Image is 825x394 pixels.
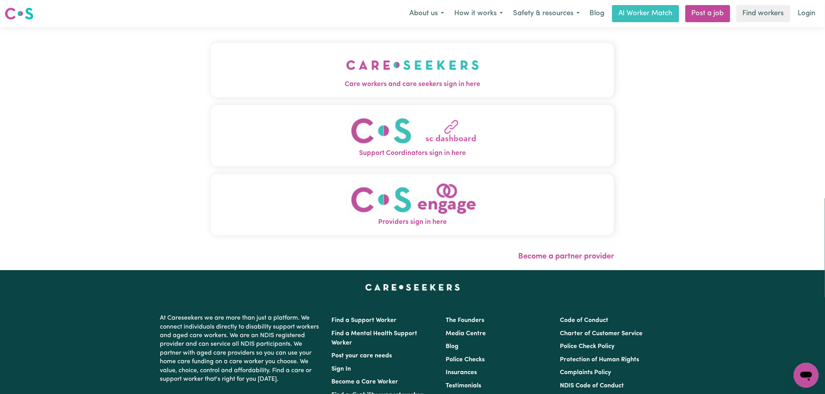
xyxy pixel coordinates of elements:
[560,317,609,324] a: Code of Conduct
[794,363,819,388] iframe: Button to launch messaging window
[508,5,585,22] button: Safety & resources
[793,5,820,22] a: Login
[560,369,611,376] a: Complaints Policy
[160,311,322,387] p: At Careseekers we are more than just a platform. We connect individuals directly to disability su...
[331,379,398,385] a: Become a Care Worker
[585,5,609,22] a: Blog
[331,353,392,359] a: Post your care needs
[404,5,449,22] button: About us
[211,79,614,90] span: Care workers and care seekers sign in here
[331,317,397,324] a: Find a Support Worker
[446,317,484,324] a: The Founders
[446,383,481,389] a: Testimonials
[446,331,486,337] a: Media Centre
[446,369,477,376] a: Insurances
[211,105,614,166] button: Support Coordinators sign in here
[5,7,34,21] img: Careseekers logo
[612,5,679,22] a: AI Worker Match
[331,366,351,372] a: Sign In
[736,5,790,22] a: Find workers
[365,284,460,290] a: Careseekers home page
[449,5,508,22] button: How it works
[560,383,624,389] a: NDIS Code of Conduct
[685,5,730,22] a: Post a job
[5,5,34,23] a: Careseekers logo
[446,357,485,363] a: Police Checks
[518,253,614,260] a: Become a partner provider
[211,148,614,158] span: Support Coordinators sign in here
[560,343,615,350] a: Police Check Policy
[560,331,643,337] a: Charter of Customer Service
[211,174,614,235] button: Providers sign in here
[446,343,459,350] a: Blog
[211,217,614,227] span: Providers sign in here
[560,357,639,363] a: Protection of Human Rights
[331,331,417,346] a: Find a Mental Health Support Worker
[211,43,614,97] button: Care workers and care seekers sign in here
